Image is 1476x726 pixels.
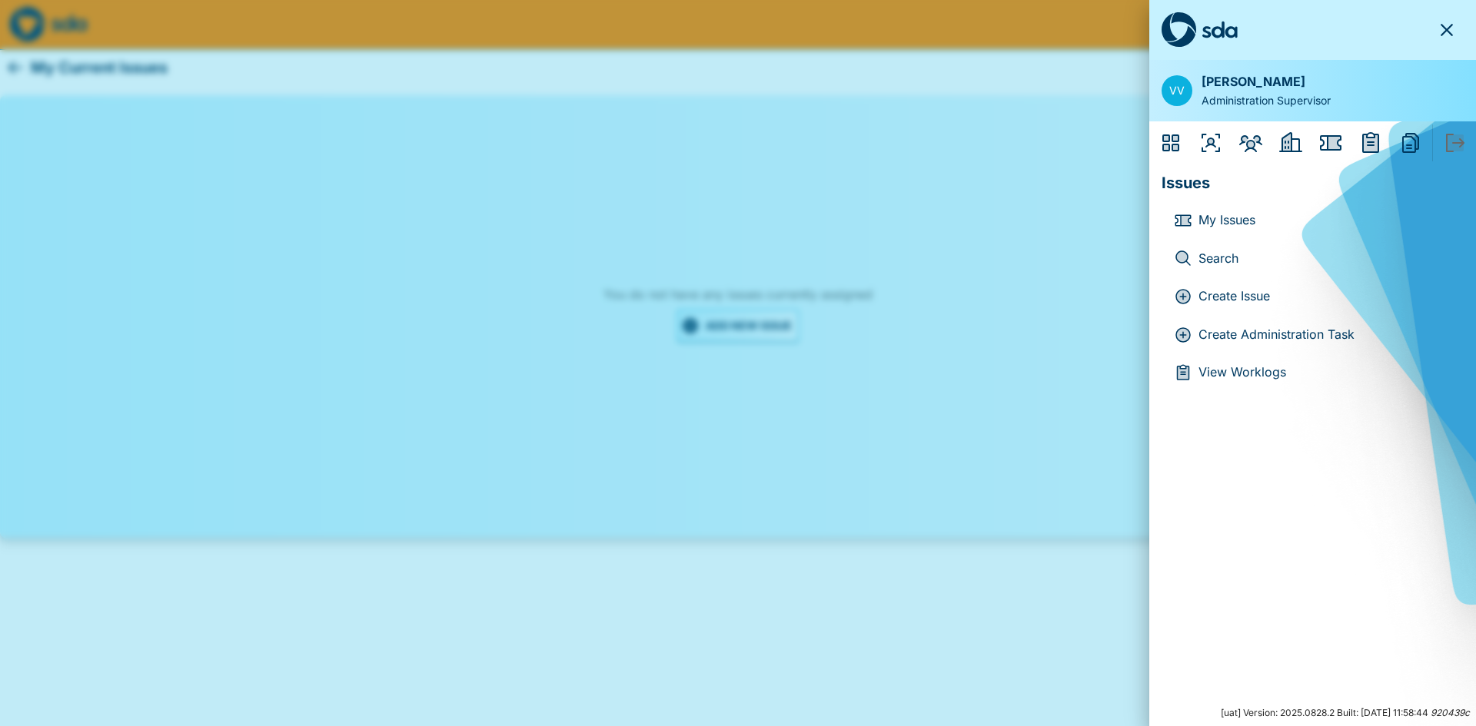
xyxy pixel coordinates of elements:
button: Open settings [1162,75,1192,106]
button: Organisers [1192,124,1229,161]
button: Members [1232,124,1269,161]
p: Search [1198,249,1451,269]
p: View Worklogs [1198,363,1451,383]
button: Reports [1392,124,1429,161]
button: Employers [1272,124,1309,161]
button: Inductions [1352,124,1389,161]
div: Create Issue [1174,287,1198,306]
button: Dashboard [1152,124,1189,161]
i: 920439c [1431,707,1470,718]
button: Sign Out [1436,124,1473,161]
p: Issues [1162,164,1464,195]
p: Administration Supervisor [1202,92,1331,109]
p: Create Issue [1198,287,1451,307]
div: My Issues [1174,211,1198,230]
div: View Worklogs [1174,363,1198,382]
div: View WorklogsView Worklogs [1162,353,1464,392]
div: [uat] Version: 2025.0828.2 Built: [DATE] 11:58:44 [1149,700,1476,726]
div: Create Administration Task [1174,326,1198,344]
div: Search [1174,249,1198,267]
div: Create IssueCreate Issue [1162,277,1464,316]
p: My Issues [1198,211,1451,230]
button: Issues [1312,124,1349,161]
div: Create Administration TaskCreate Administration Task [1162,316,1464,354]
p: Create Administration Task [1198,325,1451,345]
div: My IssuesMy Issues [1162,201,1464,240]
a: VV [1162,75,1192,106]
div: SearchSearch [1162,240,1464,278]
p: [PERSON_NAME] [1202,72,1331,92]
img: sda-logo-full-dark.svg [1162,12,1238,48]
